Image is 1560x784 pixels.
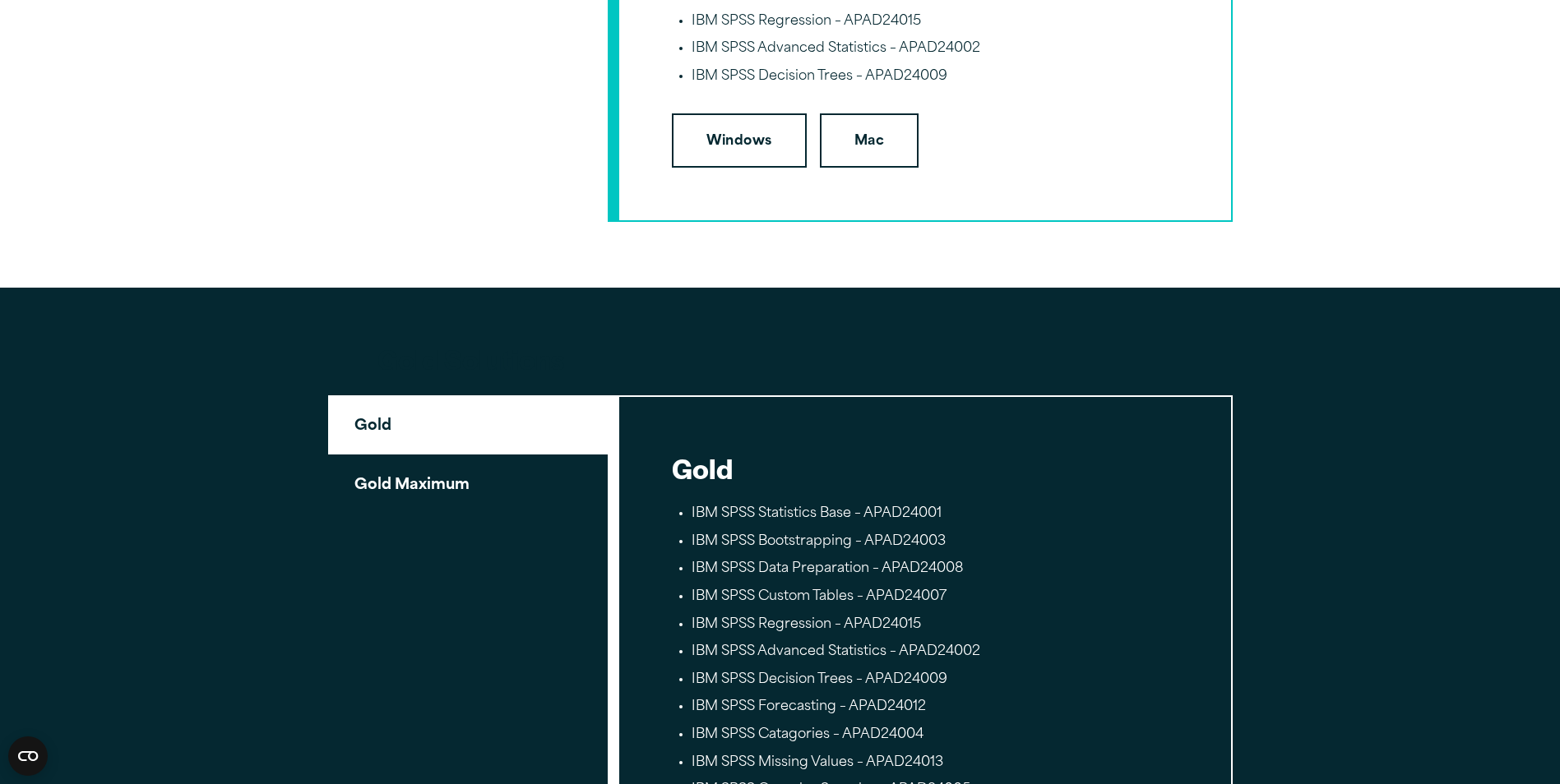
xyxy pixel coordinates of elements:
[692,532,1178,553] li: IBM SPSS Bootstrapping – APAD24003
[377,340,1183,377] h2: Gold Solutions
[820,113,919,168] a: Mac
[672,113,807,168] a: Windows
[692,642,1178,663] li: IBM SPSS Advanced Statistics – APAD24002
[692,559,1178,580] li: IBM SPSS Data Preparation – APAD24008
[672,450,1178,487] h2: Gold
[692,697,1178,718] li: IBM SPSS Forecasting – APAD24012
[328,454,608,513] button: Gold Maximum
[8,736,48,776] button: Open CMP widget
[692,67,1178,88] li: IBM SPSS Decision Trees – APAD24009
[328,395,608,455] button: Gold
[692,725,1178,746] li: IBM SPSS Catagories – APAD24004
[692,670,1178,691] li: IBM SPSS Decision Trees – APAD24009
[692,753,1178,774] li: IBM SPSS Missing Values – APAD24013
[692,12,1178,33] li: IBM SPSS Regression – APAD24015
[692,615,1178,636] li: IBM SPSS Regression – APAD24015
[692,504,1178,525] li: IBM SPSS Statistics Base – APAD24001
[692,587,1178,608] li: IBM SPSS Custom Tables – APAD24007
[692,39,1178,60] li: IBM SPSS Advanced Statistics – APAD24002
